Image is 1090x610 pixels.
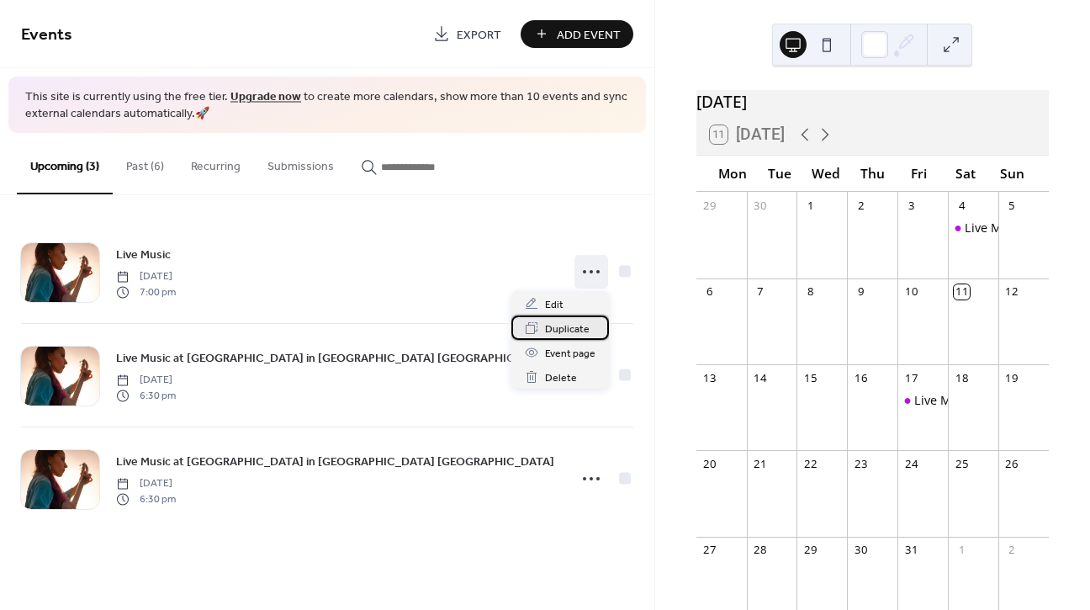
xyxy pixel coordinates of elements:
[903,457,918,472] div: 24
[954,284,969,300] div: 11
[803,198,818,213] div: 1
[113,133,177,193] button: Past (6)
[230,86,301,109] a: Upgrade now
[954,370,969,385] div: 18
[854,457,869,472] div: 23
[116,284,176,300] span: 7:00 pm
[116,491,176,507] span: 6:30 pm
[1004,370,1019,385] div: 19
[710,156,756,192] div: Mon
[849,156,896,192] div: Thu
[803,284,818,300] div: 8
[116,454,554,471] span: Live Music at [GEOGRAPHIC_DATA] in [GEOGRAPHIC_DATA] [GEOGRAPHIC_DATA]
[914,392,974,409] div: Live Music
[903,284,918,300] div: 10
[1004,198,1019,213] div: 5
[702,284,717,300] div: 6
[421,20,514,48] a: Export
[753,198,768,213] div: 30
[521,20,633,48] button: Add Event
[702,370,717,385] div: 13
[803,543,818,558] div: 29
[753,370,768,385] div: 14
[116,476,176,491] span: [DATE]
[116,388,176,403] span: 6:30 pm
[116,373,176,388] span: [DATE]
[702,198,717,213] div: 29
[116,348,554,368] a: Live Music at [GEOGRAPHIC_DATA] in [GEOGRAPHIC_DATA] [GEOGRAPHIC_DATA]
[896,156,942,192] div: Fri
[1004,543,1019,558] div: 2
[803,370,818,385] div: 15
[545,345,595,363] span: Event page
[702,543,717,558] div: 27
[897,392,948,409] div: Live Music
[116,350,554,368] span: Live Music at [GEOGRAPHIC_DATA] in [GEOGRAPHIC_DATA] [GEOGRAPHIC_DATA]
[903,198,918,213] div: 3
[753,284,768,300] div: 7
[903,543,918,558] div: 31
[954,543,969,558] div: 1
[116,247,171,264] span: Live Music
[802,156,849,192] div: Wed
[545,321,590,338] span: Duplicate
[457,26,501,44] span: Export
[954,198,969,213] div: 4
[989,156,1035,192] div: Sun
[903,370,918,385] div: 17
[942,156,988,192] div: Sat
[854,284,869,300] div: 9
[948,220,998,236] div: Live Music at Barnhill's Cafe at Flager Beach FL
[702,457,717,472] div: 20
[254,133,347,193] button: Submissions
[756,156,802,192] div: Tue
[753,457,768,472] div: 21
[954,457,969,472] div: 25
[177,133,254,193] button: Recurring
[1004,284,1019,300] div: 12
[17,133,113,194] button: Upcoming (3)
[545,296,564,314] span: Edit
[696,90,1049,114] div: [DATE]
[21,19,72,51] span: Events
[557,26,621,44] span: Add Event
[116,245,171,264] a: Live Music
[854,543,869,558] div: 30
[545,369,577,387] span: Delete
[1004,457,1019,472] div: 26
[25,89,629,122] span: This site is currently using the free tier. to create more calendars, show more than 10 events an...
[753,543,768,558] div: 28
[803,457,818,472] div: 22
[116,452,554,471] a: Live Music at [GEOGRAPHIC_DATA] in [GEOGRAPHIC_DATA] [GEOGRAPHIC_DATA]
[116,269,176,284] span: [DATE]
[854,198,869,213] div: 2
[854,370,869,385] div: 16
